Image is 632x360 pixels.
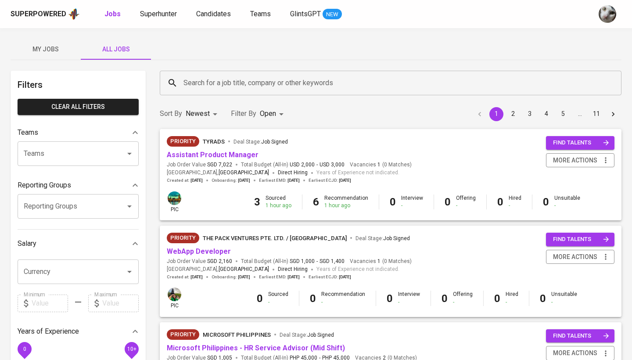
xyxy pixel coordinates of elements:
span: Tyrads [203,138,225,145]
a: Teams [250,9,273,20]
div: Superpowered [11,9,66,19]
div: - [551,299,577,306]
span: 0 [23,346,26,352]
span: My Jobs [16,44,75,55]
b: 0 [497,196,503,208]
span: Direct Hiring [278,169,308,176]
b: 0 [540,292,546,305]
div: - [401,202,423,209]
p: Filter By [231,108,256,119]
b: 6 [313,196,319,208]
span: SGD 1,400 [320,258,345,265]
span: Years of Experience not indicated. [316,265,399,274]
button: Go to page 2 [506,107,520,121]
b: 0 [387,292,393,305]
span: [DATE] [287,177,300,184]
b: 0 [543,196,549,208]
span: [GEOGRAPHIC_DATA] , [167,265,269,274]
div: Open [260,106,287,122]
span: Superhunter [140,10,177,18]
span: Onboarding : [212,177,250,184]
span: 1 [376,258,381,265]
button: more actions [546,153,614,168]
a: GlintsGPT NEW [290,9,342,20]
div: … [573,109,587,118]
span: SGD 1,000 [290,258,315,265]
input: Value [32,295,68,312]
a: Jobs [104,9,122,20]
div: - [268,299,288,306]
span: Teams [250,10,271,18]
nav: pagination navigation [471,107,621,121]
span: - [316,161,318,169]
span: Deal Stage : [233,139,288,145]
div: - [398,299,420,306]
div: New Job received from Demand Team [167,233,199,243]
a: Candidates [196,9,233,20]
h6: Filters [18,78,139,92]
span: [DATE] [190,177,203,184]
button: Go to page 3 [523,107,537,121]
span: Priority [167,137,199,146]
button: Go to page 11 [589,107,603,121]
span: USD 2,000 [290,161,315,169]
button: page 1 [489,107,503,121]
a: Superhunter [140,9,179,20]
span: Created at : [167,177,203,184]
span: Open [260,109,276,118]
button: Go to next page [606,107,620,121]
span: Job Order Value [167,161,232,169]
span: All Jobs [86,44,146,55]
span: Priority [167,330,199,339]
span: [DATE] [238,177,250,184]
span: Priority [167,234,199,242]
span: Years of Experience not indicated. [316,169,399,177]
img: app logo [68,7,80,21]
span: Created at : [167,274,203,280]
div: Hired [506,291,518,306]
div: Interview [401,194,423,209]
div: New Job received from Demand Team [167,329,199,340]
button: Open [123,266,136,278]
div: Years of Experience [18,323,139,340]
div: Sourced [266,194,291,209]
p: Teams [18,127,38,138]
span: Earliest ECJD : [309,177,351,184]
span: GlintsGPT [290,10,321,18]
div: - [554,202,580,209]
div: Offering [453,291,473,306]
p: Salary [18,238,36,249]
b: 0 [257,292,263,305]
span: more actions [553,155,597,166]
span: Deal Stage : [355,235,410,241]
a: Assistant Product Manager [167,151,259,159]
a: Superpoweredapp logo [11,7,80,21]
p: Newest [186,108,210,119]
a: WebApp Developer [167,247,231,256]
img: a5d44b89-0c59-4c54-99d0-a63b29d42bd3.jpg [168,191,181,205]
div: Recommendation [324,194,368,209]
b: 3 [254,196,260,208]
span: [GEOGRAPHIC_DATA] [219,265,269,274]
span: USD 3,000 [320,161,345,169]
span: Vacancies ( 0 Matches ) [350,258,412,265]
span: Direct Hiring [278,266,308,272]
span: find talents [553,138,609,148]
div: pic [167,287,182,310]
div: - [509,202,521,209]
div: New Job received from Demand Team [167,136,199,147]
div: Hired [509,194,521,209]
span: [DATE] [339,274,351,280]
div: - [321,299,365,306]
button: Clear All filters [18,99,139,115]
span: SGD 2,160 [207,258,232,265]
span: Job Signed [307,332,334,338]
span: Microsoft Philippines [203,331,271,338]
b: 0 [445,196,451,208]
span: find talents [553,234,609,245]
span: Job Signed [383,235,410,241]
b: Jobs [104,10,121,18]
div: Sourced [268,291,288,306]
span: Candidates [196,10,231,18]
button: find talents [546,233,614,246]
